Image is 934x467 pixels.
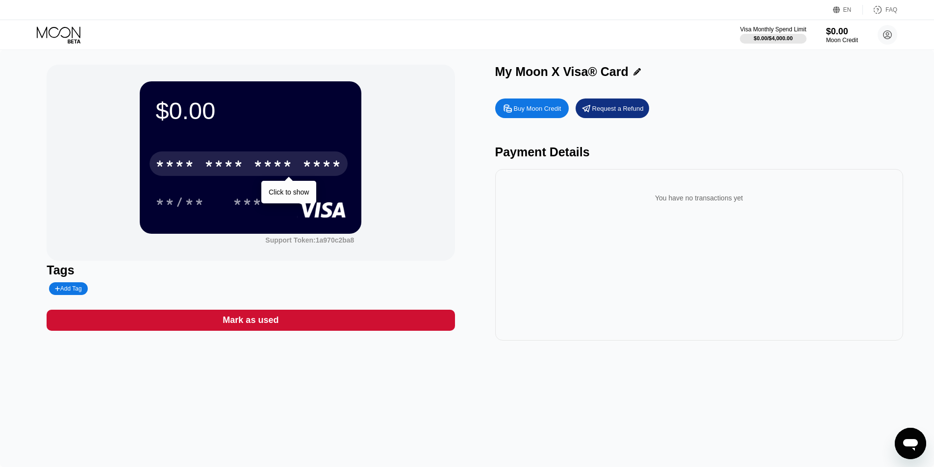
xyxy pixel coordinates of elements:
[155,97,346,124] div: $0.00
[843,6,852,13] div: EN
[576,98,649,118] div: Request a Refund
[47,263,454,277] div: Tags
[269,188,309,196] div: Click to show
[740,26,806,44] div: Visa Monthly Spend Limit$0.00/$4,000.00
[223,315,278,326] div: Mark as used
[503,184,895,212] div: You have no transactions yet
[265,236,354,244] div: Support Token: 1a970c2ba8
[754,35,793,41] div: $0.00 / $4,000.00
[47,310,454,331] div: Mark as used
[826,37,858,44] div: Moon Credit
[49,282,87,295] div: Add Tag
[740,26,806,33] div: Visa Monthly Spend Limit
[895,428,926,459] iframe: Przycisk umożliwiający otwarcie okna komunikatora
[826,26,858,37] div: $0.00
[495,98,569,118] div: Buy Moon Credit
[833,5,863,15] div: EN
[863,5,897,15] div: FAQ
[495,65,629,79] div: My Moon X Visa® Card
[592,104,644,113] div: Request a Refund
[885,6,897,13] div: FAQ
[55,285,81,292] div: Add Tag
[495,145,903,159] div: Payment Details
[826,26,858,44] div: $0.00Moon Credit
[265,236,354,244] div: Support Token:1a970c2ba8
[514,104,561,113] div: Buy Moon Credit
